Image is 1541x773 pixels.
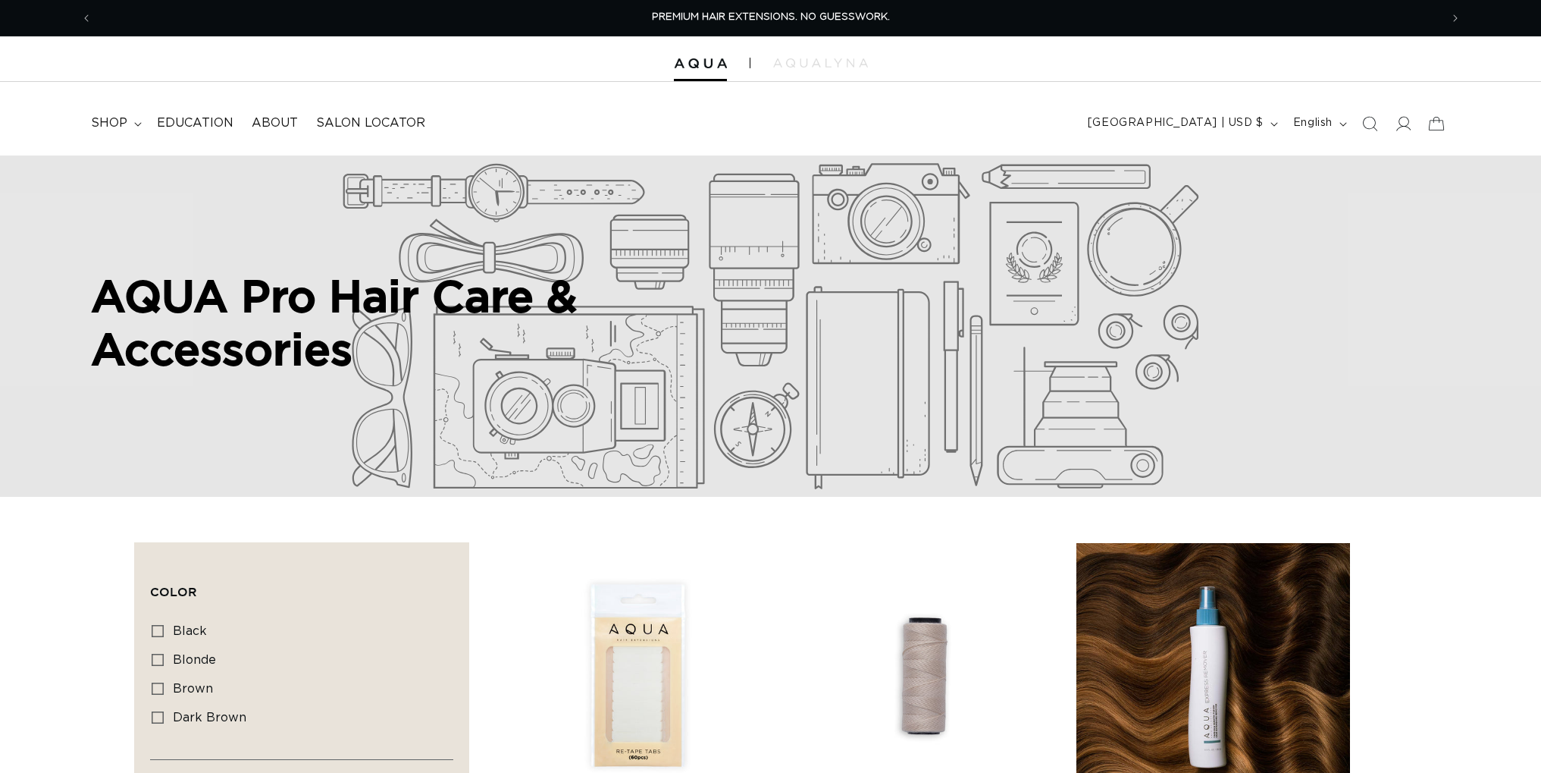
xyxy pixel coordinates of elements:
span: Salon Locator [316,115,425,131]
img: aqualyna.com [773,58,868,68]
span: PREMIUM HAIR EXTENSIONS. NO GUESSWORK. [652,12,890,22]
span: Color [150,585,197,599]
summary: shop [82,106,148,140]
span: [GEOGRAPHIC_DATA] | USD $ [1088,115,1264,131]
span: About [252,115,298,131]
span: Black [173,625,207,637]
span: English [1293,115,1333,131]
summary: Search [1353,107,1386,140]
button: [GEOGRAPHIC_DATA] | USD $ [1079,109,1284,138]
button: Next announcement [1439,4,1472,33]
span: Dark Brown [173,712,246,724]
span: Brown [173,683,213,695]
img: Aqua Hair Extensions [674,58,727,69]
button: English [1284,109,1353,138]
span: Blonde [173,654,216,666]
a: About [243,106,307,140]
a: Salon Locator [307,106,434,140]
a: Education [148,106,243,140]
summary: Color (0 selected) [150,558,453,613]
button: Previous announcement [70,4,103,33]
h2: AQUA Pro Hair Care & Accessories [91,269,667,375]
span: shop [91,115,127,131]
span: Education [157,115,233,131]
